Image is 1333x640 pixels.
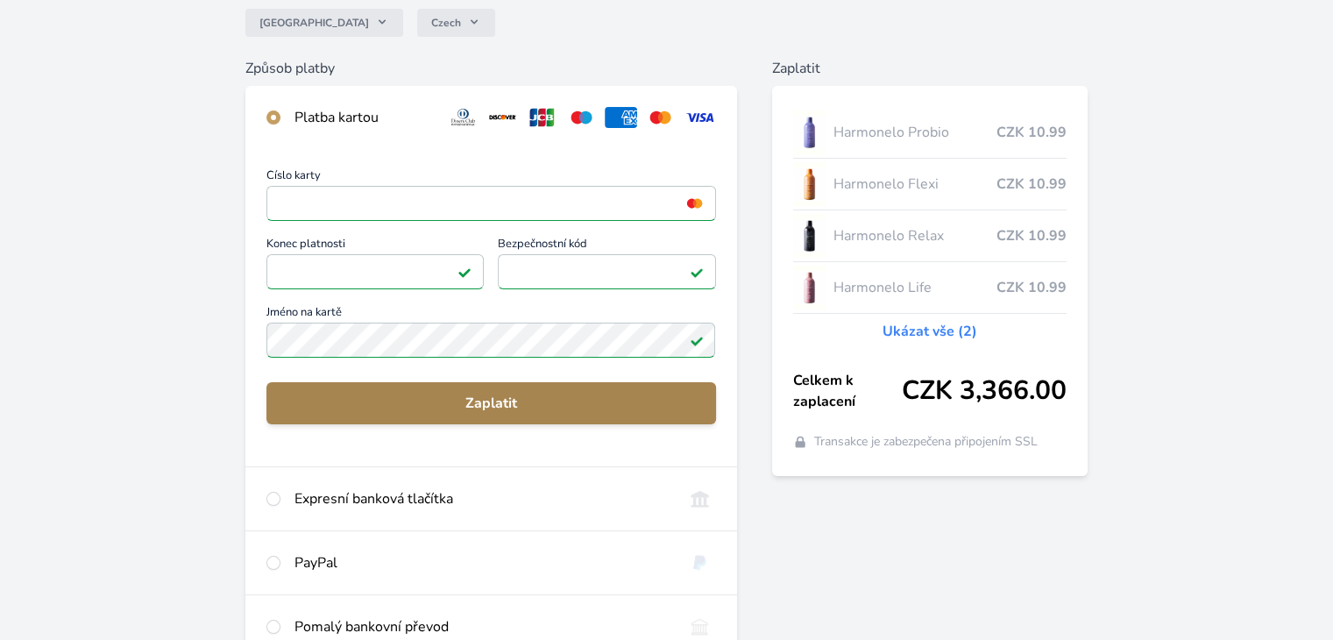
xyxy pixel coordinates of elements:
[605,107,637,128] img: amex.svg
[266,307,715,323] span: Jméno na kartě
[996,225,1067,246] span: CZK 10.99
[259,16,369,30] span: [GEOGRAPHIC_DATA]
[690,265,704,279] img: Platné pole
[274,191,707,216] iframe: Iframe pro číslo karty
[684,107,716,128] img: visa.svg
[294,616,669,637] div: Pomalý bankovní převod
[793,266,826,309] img: CLEAN_LIFE_se_stinem_x-lo.jpg
[294,552,669,573] div: PayPal
[772,58,1088,79] h6: Zaplatit
[294,488,669,509] div: Expresní banková tlačítka
[644,107,677,128] img: mc.svg
[996,122,1067,143] span: CZK 10.99
[280,393,701,414] span: Zaplatit
[683,196,706,211] img: mc
[833,277,996,298] span: Harmonelo Life
[565,107,598,128] img: maestro.svg
[506,260,707,284] iframe: Iframe pro bezpečnostní kód
[266,238,484,254] span: Konec platnosti
[833,122,996,143] span: Harmonelo Probio
[684,552,716,573] img: paypal.svg
[793,110,826,154] img: CLEAN_PROBIO_se_stinem_x-lo.jpg
[245,9,403,37] button: [GEOGRAPHIC_DATA]
[883,321,977,342] a: Ukázat vše (2)
[457,265,472,279] img: Platné pole
[793,370,902,412] span: Celkem k zaplacení
[266,323,715,358] input: Jméno na kartěPlatné pole
[526,107,558,128] img: jcb.svg
[996,174,1067,195] span: CZK 10.99
[486,107,519,128] img: discover.svg
[684,616,716,637] img: bankTransfer_IBAN.svg
[833,225,996,246] span: Harmonelo Relax
[996,277,1067,298] span: CZK 10.99
[294,107,433,128] div: Platba kartou
[684,488,716,509] img: onlineBanking_CZ.svg
[431,16,461,30] span: Czech
[793,162,826,206] img: CLEAN_FLEXI_se_stinem_x-hi_(1)-lo.jpg
[690,333,704,347] img: Platné pole
[266,382,715,424] button: Zaplatit
[902,375,1067,407] span: CZK 3,366.00
[447,107,479,128] img: diners.svg
[793,214,826,258] img: CLEAN_RELAX_se_stinem_x-lo.jpg
[245,58,736,79] h6: Způsob platby
[498,238,715,254] span: Bezpečnostní kód
[833,174,996,195] span: Harmonelo Flexi
[274,260,476,284] iframe: Iframe pro datum vypršení platnosti
[266,170,715,186] span: Číslo karty
[417,9,495,37] button: Czech
[814,433,1038,451] span: Transakce je zabezpečena připojením SSL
